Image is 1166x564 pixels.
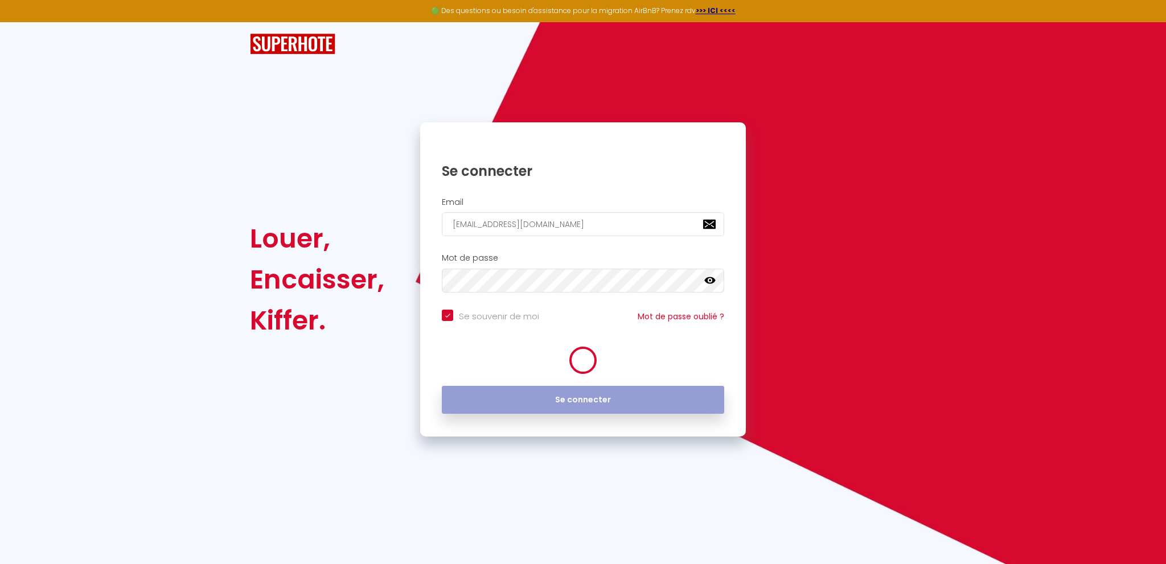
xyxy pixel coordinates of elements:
div: Encaisser, [250,259,384,300]
a: >>> ICI <<<< [696,6,736,15]
h2: Mot de passe [442,253,724,263]
h1: Se connecter [442,162,724,180]
input: Ton Email [442,212,724,236]
div: Kiffer. [250,300,384,341]
h2: Email [442,197,724,207]
button: Se connecter [442,386,724,414]
div: Louer, [250,218,384,259]
img: SuperHote logo [250,34,335,55]
a: Mot de passe oublié ? [638,311,724,322]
